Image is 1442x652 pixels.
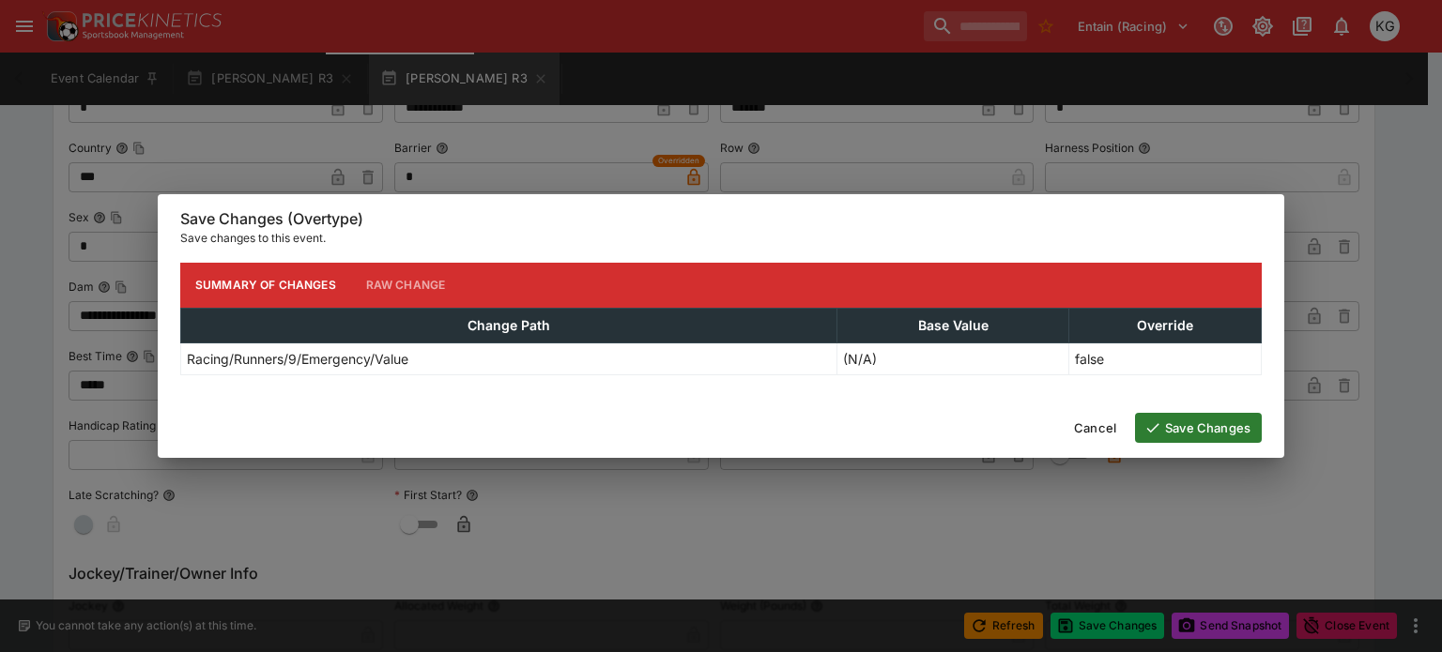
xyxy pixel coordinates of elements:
[180,263,351,308] button: Summary of Changes
[837,308,1069,342] th: Base Value
[1135,413,1262,443] button: Save Changes
[180,229,1262,248] p: Save changes to this event.
[837,342,1069,374] td: (N/A)
[181,308,837,342] th: Change Path
[1063,413,1128,443] button: Cancel
[351,263,461,308] button: Raw Change
[1069,342,1262,374] td: false
[1069,308,1262,342] th: Override
[180,209,1262,229] h6: Save Changes (Overtype)
[187,349,408,369] p: Racing/Runners/9/Emergency/Value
